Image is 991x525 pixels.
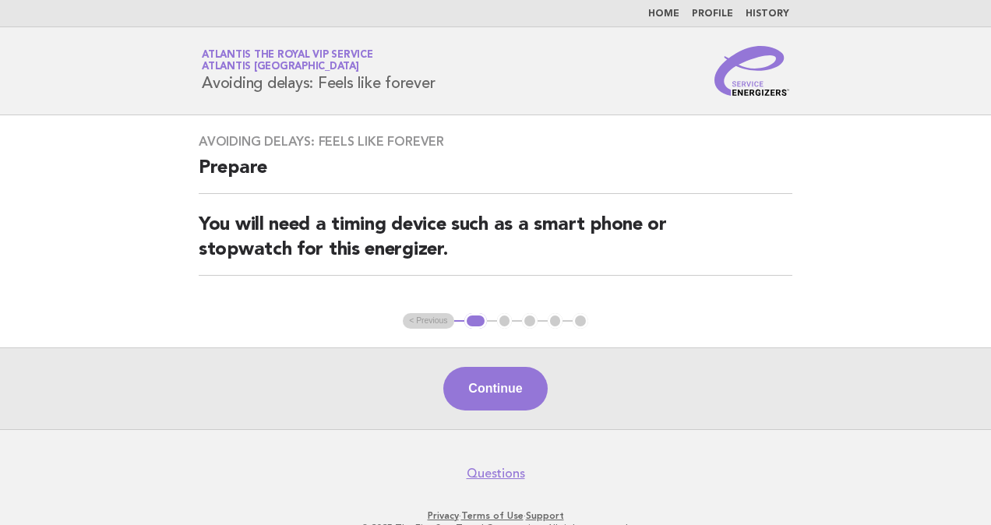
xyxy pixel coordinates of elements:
[467,466,525,481] a: Questions
[199,156,792,194] h2: Prepare
[202,51,435,91] h1: Avoiding delays: Feels like forever
[526,510,564,521] a: Support
[443,367,547,410] button: Continue
[746,9,789,19] a: History
[692,9,733,19] a: Profile
[202,50,373,72] a: Atlantis the Royal VIP ServiceAtlantis [GEOGRAPHIC_DATA]
[428,510,459,521] a: Privacy
[648,9,679,19] a: Home
[199,213,792,276] h2: You will need a timing device such as a smart phone or stopwatch for this energizer.
[714,46,789,96] img: Service Energizers
[464,313,487,329] button: 1
[199,134,792,150] h3: Avoiding delays: Feels like forever
[202,62,359,72] span: Atlantis [GEOGRAPHIC_DATA]
[461,510,524,521] a: Terms of Use
[22,509,969,522] p: · ·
